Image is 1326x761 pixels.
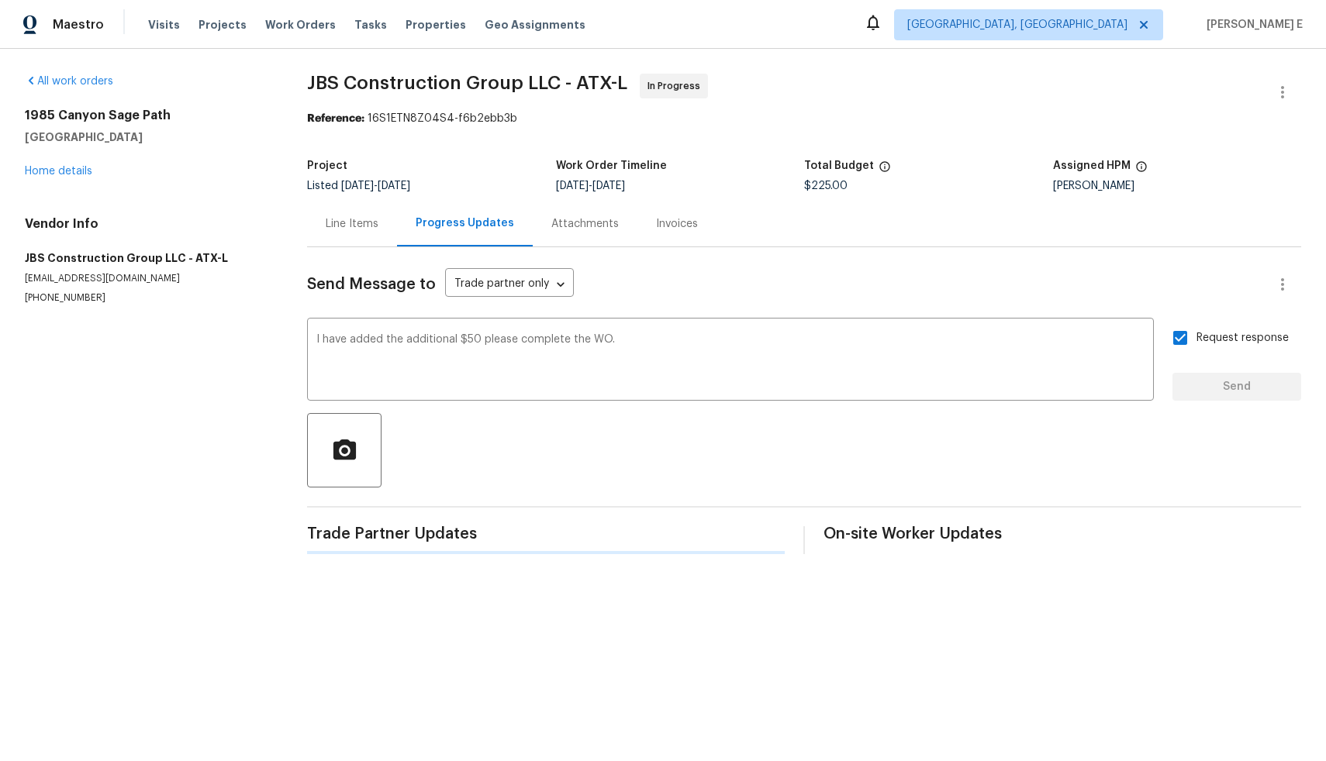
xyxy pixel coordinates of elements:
h4: Vendor Info [25,216,270,232]
h2: 1985 Canyon Sage Path [25,108,270,123]
span: Request response [1197,330,1289,346]
div: Progress Updates [416,215,514,231]
span: Listed [307,181,410,191]
span: Tasks [354,19,387,30]
span: In Progress [647,78,706,94]
a: All work orders [25,76,113,87]
p: [PHONE_NUMBER] [25,291,270,305]
span: Visits [148,17,180,33]
div: Trade partner only [445,272,574,298]
textarea: I have added the additional $50 please complete the WO. [316,334,1145,388]
h5: Project [307,160,347,171]
h5: Assigned HPM [1053,160,1131,171]
span: Projects [199,17,247,33]
h5: [GEOGRAPHIC_DATA] [25,129,270,145]
span: On-site Worker Updates [824,526,1301,542]
a: Home details [25,166,92,177]
b: Reference: [307,113,364,124]
span: Send Message to [307,277,436,292]
span: [DATE] [592,181,625,191]
div: [PERSON_NAME] [1053,181,1302,191]
p: [EMAIL_ADDRESS][DOMAIN_NAME] [25,272,270,285]
h5: Work Order Timeline [556,160,667,171]
span: Maestro [53,17,104,33]
span: The total cost of line items that have been proposed by Opendoor. This sum includes line items th... [879,160,891,181]
span: $225.00 [804,181,848,191]
div: Invoices [656,216,698,232]
h5: Total Budget [804,160,874,171]
div: Line Items [326,216,378,232]
span: [GEOGRAPHIC_DATA], [GEOGRAPHIC_DATA] [907,17,1127,33]
span: Geo Assignments [485,17,585,33]
span: JBS Construction Group LLC - ATX-L [307,74,627,92]
span: - [341,181,410,191]
span: The hpm assigned to this work order. [1135,160,1148,181]
div: 16S1ETN8Z04S4-f6b2ebb3b [307,111,1301,126]
h5: JBS Construction Group LLC - ATX-L [25,250,270,266]
span: Work Orders [265,17,336,33]
span: Trade Partner Updates [307,526,785,542]
span: [DATE] [378,181,410,191]
span: Properties [406,17,466,33]
span: - [556,181,625,191]
span: [DATE] [341,181,374,191]
span: [PERSON_NAME] E [1200,17,1303,33]
div: Attachments [551,216,619,232]
span: [DATE] [556,181,589,191]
